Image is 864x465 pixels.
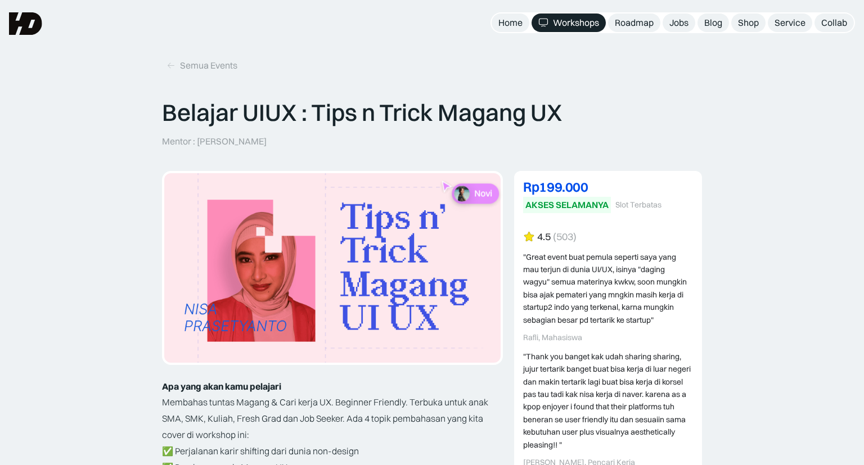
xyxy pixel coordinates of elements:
div: AKSES SELAMANYA [525,199,609,211]
div: Workshops [553,17,599,29]
a: Semua Events [162,56,242,75]
a: Blog [697,13,729,32]
a: Roadmap [608,13,660,32]
a: Workshops [532,13,606,32]
div: Roadmap [615,17,654,29]
div: (503) [553,231,577,243]
a: Collab [814,13,854,32]
strong: Apa yang akan kamu pelajari [162,381,281,392]
p: Novi [474,188,492,199]
p: Membahas tuntas Magang & Cari kerja UX. Beginner Friendly. Terbuka untuk anak SMA, SMK, Kuliah, F... [162,394,503,443]
a: Home [492,13,529,32]
div: Blog [704,17,722,29]
div: Collab [821,17,847,29]
div: Slot Terbatas [615,200,661,210]
div: Semua Events [180,60,237,71]
p: Belajar UIUX : Tips n Trick Magang UX [162,98,562,127]
p: Mentor : [PERSON_NAME] [162,136,267,147]
div: Jobs [669,17,688,29]
a: Service [768,13,812,32]
div: Rafli, Mahasiswa [523,333,693,342]
a: Shop [731,13,766,32]
div: Service [775,17,805,29]
a: Jobs [663,13,695,32]
div: Rp199.000 [523,180,693,193]
div: "Great event buat pemula seperti saya yang mau terjun di dunia UI/UX, isinya "daging wagyu" semua... [523,251,693,326]
div: 4.5 [537,231,551,243]
div: Shop [738,17,759,29]
div: Home [498,17,523,29]
div: "Thank you banget kak udah sharing sharing, jujur tertarik banget buat bisa kerja di luar negeri ... [523,350,693,451]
